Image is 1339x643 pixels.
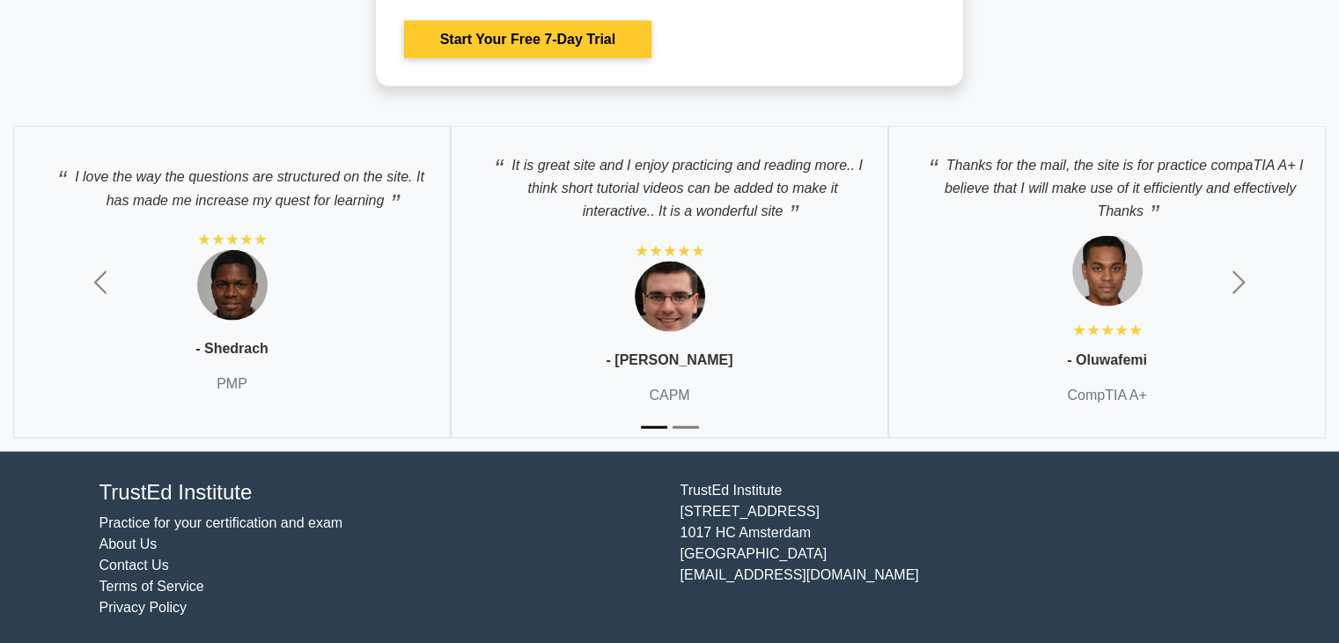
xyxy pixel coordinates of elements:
a: About Us [99,536,158,551]
p: PMP [217,373,247,395]
p: It is great site and I enjoy practicing and reading more.. I think short tutorial videos can be a... [469,144,870,223]
div: TrustEd Institute [STREET_ADDRESS] 1017 HC Amsterdam [GEOGRAPHIC_DATA] [EMAIL_ADDRESS][DOMAIN_NAME] [670,480,1251,618]
p: - Oluwafemi [1067,350,1147,371]
div: ★★★★★ [197,229,268,250]
img: Testimonial 1 [1072,236,1143,307]
div: ★★★★★ [1072,320,1143,341]
p: - Shedrach [195,338,269,359]
a: Terms of Service [99,579,204,594]
p: - [PERSON_NAME] [606,350,732,371]
a: Privacy Policy [99,600,188,615]
div: ★★★★★ [635,240,705,262]
p: Thanks for the mail, the site is for practice compaTIA A+ I believe that I will make use of it ef... [907,144,1307,223]
p: CompTIA A+ [1067,385,1146,406]
button: Slide 2 [673,418,699,438]
p: CAPM [649,385,689,406]
p: I love the way the questions are structured on the site. It has made me increase my quest for lea... [32,156,432,211]
a: Contact Us [99,558,169,573]
h4: TrustEd Institute [99,480,659,506]
button: Slide 1 [641,418,667,438]
img: Testimonial 1 [197,250,268,321]
a: Start Your Free 7-Day Trial [404,21,651,58]
img: Testimonial 1 [635,262,705,332]
a: Practice for your certification and exam [99,515,343,530]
